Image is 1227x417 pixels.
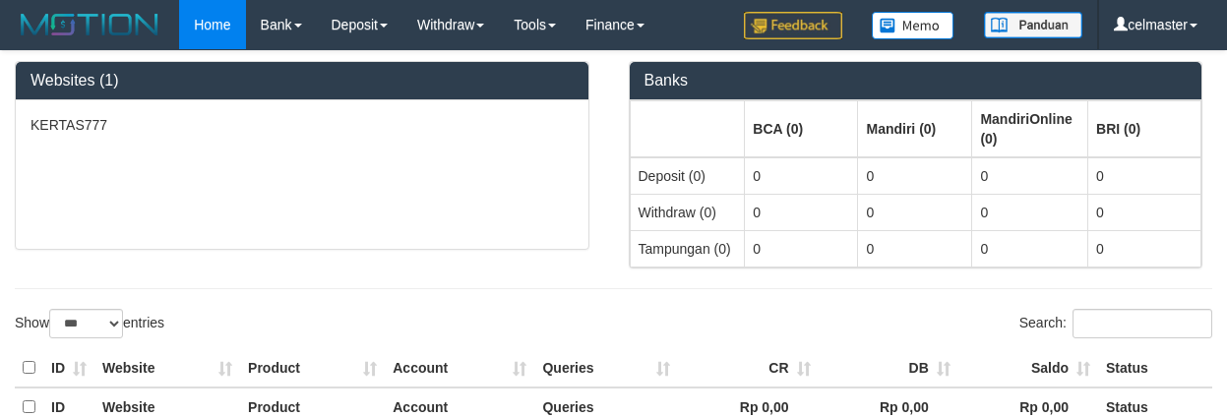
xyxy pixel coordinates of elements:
[1088,194,1201,230] td: 0
[15,10,164,39] img: MOTION_logo.png
[534,349,678,387] th: Queries
[972,230,1088,267] td: 0
[858,157,972,195] td: 0
[94,349,240,387] th: Website
[630,100,745,157] th: Group: activate to sort column ascending
[43,349,94,387] th: ID
[644,72,1188,89] h3: Banks
[630,157,745,195] td: Deposit (0)
[745,230,858,267] td: 0
[31,72,574,89] h3: Websites (1)
[31,115,574,135] p: KERTAS777
[240,349,385,387] th: Product
[745,194,858,230] td: 0
[1088,100,1201,157] th: Group: activate to sort column ascending
[385,349,534,387] th: Account
[630,194,745,230] td: Withdraw (0)
[1073,309,1212,338] input: Search:
[49,309,123,338] select: Showentries
[1088,157,1201,195] td: 0
[972,157,1088,195] td: 0
[858,100,972,157] th: Group: activate to sort column ascending
[1098,349,1212,387] th: Status
[819,349,958,387] th: DB
[958,349,1098,387] th: Saldo
[858,230,972,267] td: 0
[972,194,1088,230] td: 0
[1019,309,1212,338] label: Search:
[744,12,842,39] img: Feedback.jpg
[630,230,745,267] td: Tampungan (0)
[745,157,858,195] td: 0
[858,194,972,230] td: 0
[984,12,1082,38] img: panduan.png
[15,309,164,338] label: Show entries
[745,100,858,157] th: Group: activate to sort column ascending
[872,12,954,39] img: Button%20Memo.svg
[678,349,818,387] th: CR
[972,100,1088,157] th: Group: activate to sort column ascending
[1088,230,1201,267] td: 0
